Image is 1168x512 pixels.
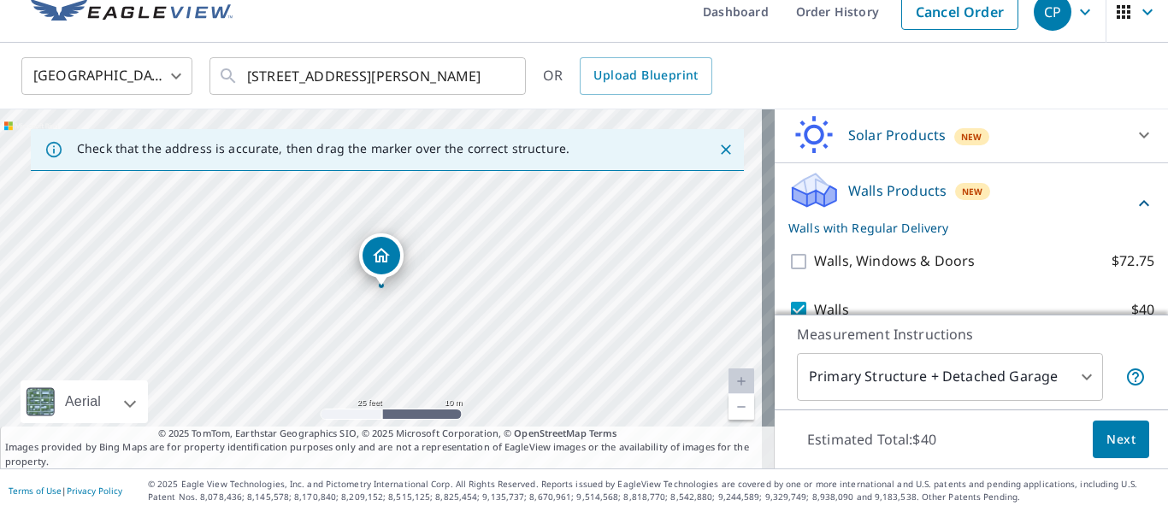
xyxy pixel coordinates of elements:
[67,485,122,497] a: Privacy Policy
[21,52,192,100] div: [GEOGRAPHIC_DATA]
[580,57,711,95] a: Upload Blueprint
[543,57,712,95] div: OR
[814,250,975,272] p: Walls, Windows & Doors
[788,115,1154,156] div: Solar ProductsNew
[593,65,698,86] span: Upload Blueprint
[715,138,737,161] button: Close
[797,324,1146,344] p: Measurement Instructions
[1131,299,1154,321] p: $40
[729,368,754,394] a: Current Level 20, Zoom In Disabled
[247,52,491,100] input: Search by address or latitude-longitude
[729,394,754,420] a: Current Level 20, Zoom Out
[589,427,617,439] a: Terms
[1106,429,1136,450] span: Next
[1125,367,1146,387] span: Your report will include the primary structure and a detached garage if one exists.
[1093,421,1149,459] button: Next
[77,141,569,156] p: Check that the address is accurate, then drag the marker over the correct structure.
[848,125,946,145] p: Solar Products
[788,170,1154,237] div: Walls ProductsNewWalls with Regular Delivery
[814,299,849,321] p: Walls
[359,233,404,286] div: Dropped pin, building 1, Residential property, 21 Crandall St Glens Falls, NY 12801
[797,353,1103,401] div: Primary Structure + Detached Garage
[848,180,947,201] p: Walls Products
[961,130,982,144] span: New
[793,421,950,458] p: Estimated Total: $40
[9,485,62,497] a: Terms of Use
[962,185,983,198] span: New
[21,380,148,423] div: Aerial
[60,380,106,423] div: Aerial
[148,478,1159,503] p: © 2025 Eagle View Technologies, Inc. and Pictometry International Corp. All Rights Reserved. Repo...
[158,427,617,441] span: © 2025 TomTom, Earthstar Geographics SIO, © 2025 Microsoft Corporation, ©
[1112,250,1154,272] p: $72.75
[514,427,586,439] a: OpenStreetMap
[9,486,122,496] p: |
[788,219,1134,237] p: Walls with Regular Delivery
